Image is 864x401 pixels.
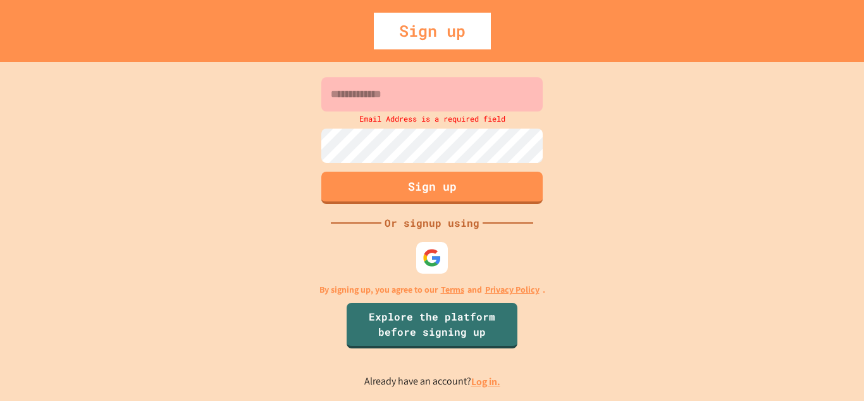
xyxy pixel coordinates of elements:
[318,111,546,125] div: Email Address is a required field
[485,283,540,296] a: Privacy Policy
[423,248,441,267] img: google-icon.svg
[471,375,500,388] a: Log in.
[381,215,483,231] div: Or signup using
[441,283,464,296] a: Terms
[321,172,543,204] button: Sign up
[364,374,500,390] p: Already have an account?
[319,283,545,296] p: By signing up, you agree to our and .
[347,303,517,348] a: Explore the platform before signing up
[374,13,491,49] div: Sign up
